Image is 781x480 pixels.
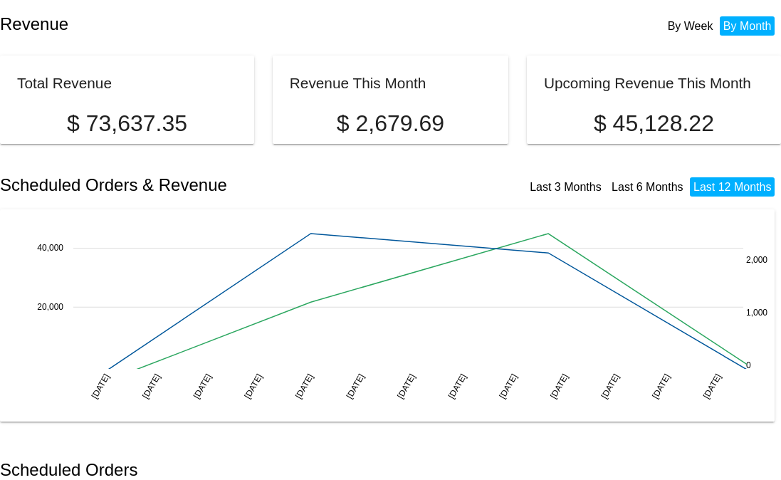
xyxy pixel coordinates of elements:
p: $ 2,679.69 [290,110,491,137]
text: [DATE] [90,372,112,400]
text: [DATE] [650,372,672,400]
h2: Total Revenue [17,75,112,91]
h2: Upcoming Revenue This Month [544,75,751,91]
h2: Revenue This Month [290,75,426,91]
text: [DATE] [345,372,367,400]
text: 0 [746,360,751,370]
text: [DATE] [395,372,417,400]
text: [DATE] [446,372,468,400]
text: [DATE] [293,372,315,400]
p: $ 45,128.22 [544,110,764,137]
text: [DATE] [599,372,622,400]
text: 2,000 [746,255,767,265]
a: Last 6 Months [612,181,683,193]
text: [DATE] [701,372,723,400]
a: Last 12 Months [693,181,771,193]
text: [DATE] [548,372,570,400]
text: 1,000 [746,308,767,318]
text: [DATE] [140,372,162,400]
li: By Month [720,16,775,36]
text: 20,000 [37,302,63,312]
text: [DATE] [192,372,214,400]
text: 40,000 [37,243,63,253]
a: Last 3 Months [530,181,602,193]
li: By Week [664,16,717,36]
p: $ 73,637.35 [17,110,237,137]
text: [DATE] [498,372,520,400]
text: [DATE] [243,372,265,400]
